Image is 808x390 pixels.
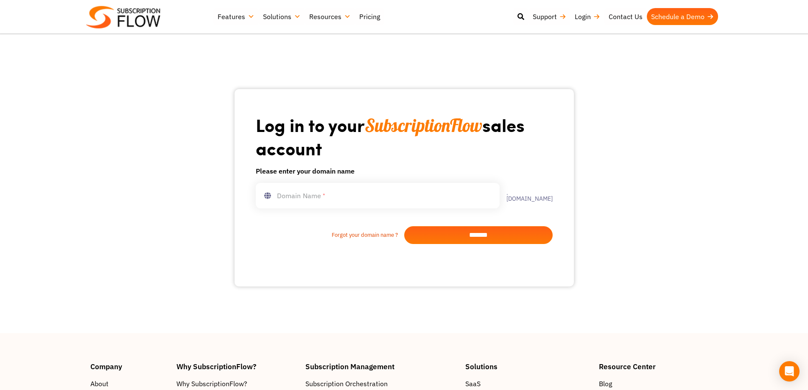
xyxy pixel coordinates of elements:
span: Why SubscriptionFlow? [176,379,247,389]
a: Why SubscriptionFlow? [176,379,297,389]
div: Open Intercom Messenger [779,361,800,382]
a: Solutions [259,8,305,25]
a: Blog [599,379,718,389]
h4: Why SubscriptionFlow? [176,363,297,370]
span: About [90,379,109,389]
span: Subscription Orchestration [305,379,388,389]
label: .[DOMAIN_NAME] [500,190,553,202]
a: Forgot your domain name ? [256,231,404,239]
h6: Please enter your domain name [256,166,553,176]
a: Support [528,8,570,25]
h4: Resource Center [599,363,718,370]
h1: Log in to your sales account [256,114,553,159]
span: SubscriptionFlow [365,114,482,137]
a: Resources [305,8,355,25]
span: SaaS [465,379,481,389]
h4: Solutions [465,363,590,370]
a: About [90,379,168,389]
a: Contact Us [604,8,647,25]
span: Blog [599,379,612,389]
a: Features [213,8,259,25]
a: SaaS [465,379,590,389]
img: Subscriptionflow [86,6,160,28]
a: Login [570,8,604,25]
a: Schedule a Demo [647,8,718,25]
a: Pricing [355,8,384,25]
h4: Subscription Management [305,363,457,370]
a: Subscription Orchestration [305,379,457,389]
h4: Company [90,363,168,370]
